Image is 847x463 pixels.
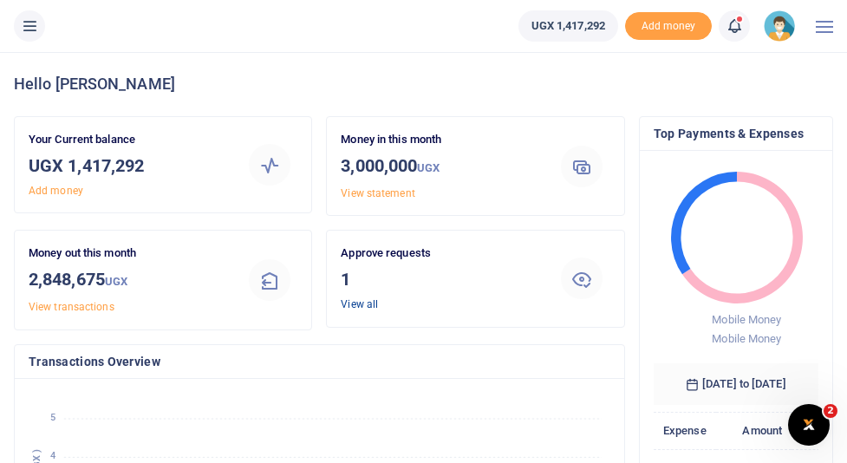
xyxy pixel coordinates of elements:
img: profile-user [764,10,795,42]
span: 2 [824,404,837,418]
small: UGX [417,161,440,174]
p: Your Current balance [29,131,227,149]
h6: [DATE] to [DATE] [654,363,818,405]
iframe: Intercom live chat [788,404,830,446]
p: Money out this month [29,245,227,263]
span: UGX 1,417,292 [531,17,605,35]
th: Amount [716,412,792,449]
a: Add money [625,18,712,31]
p: Approve requests [341,245,539,263]
li: Toup your wallet [625,12,712,41]
h3: 1 [341,266,539,292]
th: Expense [654,412,716,449]
h4: Transactions Overview [29,352,610,371]
a: UGX 1,417,292 [518,10,618,42]
h4: Top Payments & Expenses [654,124,818,143]
a: View transactions [29,301,114,313]
tspan: 5 [50,411,55,422]
a: View all [341,298,378,310]
span: Add money [625,12,712,41]
span: Mobile Money [712,313,781,326]
span: Mobile Money [712,332,781,345]
a: Add money [29,185,83,197]
h3: 3,000,000 [341,153,539,181]
a: profile-user [764,10,802,42]
p: Money in this month [341,131,539,149]
li: Wallet ballance [511,10,625,42]
h3: 2,848,675 [29,266,227,295]
tspan: 4 [50,449,55,460]
small: UGX [105,275,127,288]
h3: UGX 1,417,292 [29,153,227,179]
h4: Hello [PERSON_NAME] [14,75,833,94]
a: View statement [341,187,414,199]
